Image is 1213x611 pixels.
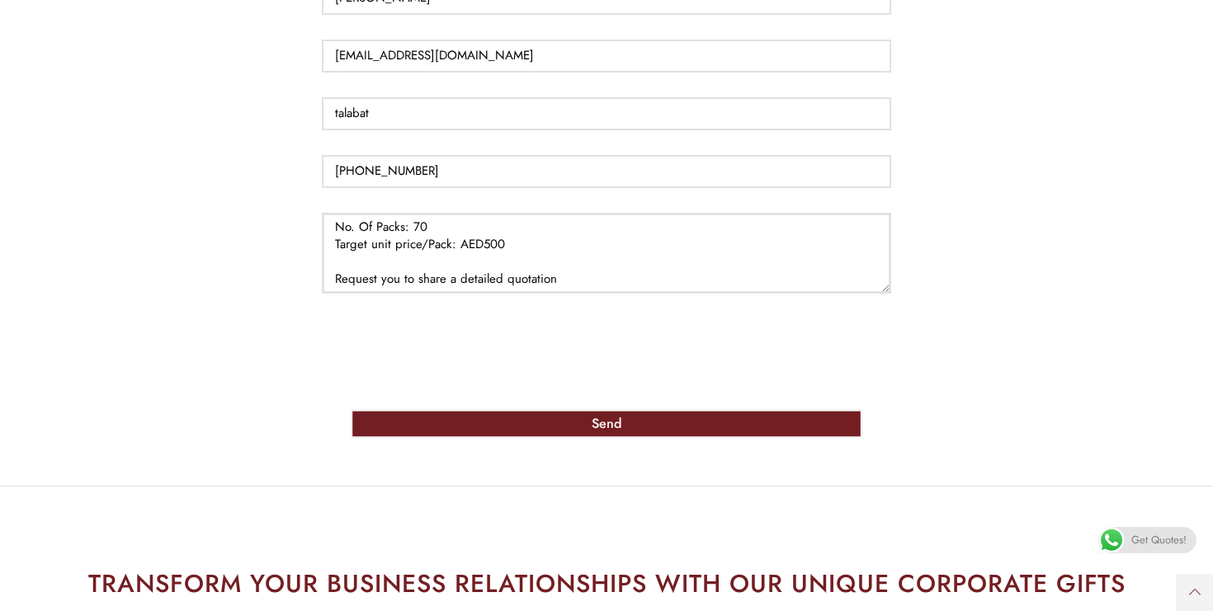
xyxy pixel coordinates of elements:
input: Official Email ID [322,40,891,73]
input: Company [322,97,891,130]
span: Send [592,417,622,430]
button: Send [351,409,863,439]
h2: TRANSFORM YOUR BUSINESS RELATIONSHIPS WITH OUR UNIQUE CORPORATE GIFTS [12,565,1201,602]
iframe: reCAPTCHA [322,318,573,383]
span: Get Quotes! [1131,527,1187,553]
input: Only numbers and phone characters (#, -, *, etc) are accepted. [322,155,891,188]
